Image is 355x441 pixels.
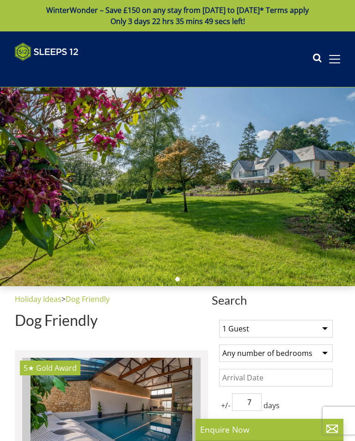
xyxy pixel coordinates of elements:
span: > [61,294,66,304]
input: Arrival Date [219,369,333,386]
iframe: Customer reviews powered by Trustpilot [10,67,107,74]
h1: Dog Friendly [15,312,208,328]
a: Dog Friendly [66,294,110,304]
p: Enquire Now [200,423,339,435]
span: Churchill 20 has a 5 star rating under the Quality in Tourism Scheme [24,363,34,373]
span: Churchill 20 has been awarded a Gold Award by Visit England [36,363,77,373]
span: Only 3 days 22 hrs 35 mins 49 secs left! [110,16,245,26]
a: Holiday Ideas [15,294,61,304]
span: +/- [219,400,232,411]
span: Search [212,294,340,306]
label: Arrival Day Of Week [219,418,333,429]
img: Sleeps 12 [15,43,79,61]
span: days [262,400,282,411]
